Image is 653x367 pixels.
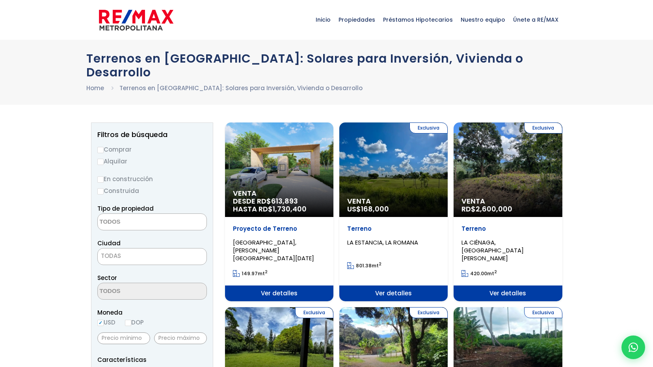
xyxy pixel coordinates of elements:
[233,238,314,262] span: [GEOGRAPHIC_DATA], [PERSON_NAME][GEOGRAPHIC_DATA][DATE]
[461,197,554,205] span: Venta
[97,147,104,153] input: Comprar
[97,174,207,184] label: En construcción
[97,308,207,317] span: Moneda
[242,270,258,277] span: 149.97
[97,274,117,282] span: Sector
[97,204,154,213] span: Tipo de propiedad
[312,8,335,32] span: Inicio
[347,197,440,205] span: Venta
[271,196,298,206] span: 613,893
[461,225,554,233] p: Terreno
[97,248,207,265] span: TODAS
[524,122,562,133] span: Exclusiva
[524,307,562,318] span: Exclusiva
[99,8,173,32] img: remax-metropolitana-logo
[97,332,150,344] input: Precio mínimo
[97,159,104,165] input: Alquilar
[101,252,121,260] span: TODAS
[457,8,509,32] span: Nuestro equipo
[454,285,562,301] span: Ver detalles
[356,262,372,269] span: 801.38
[125,317,144,327] label: DOP
[97,156,207,166] label: Alquilar
[233,270,268,277] span: mt
[454,122,562,301] a: Exclusiva Venta RD$2,600,000 Terreno LA CIÉNAGA, [GEOGRAPHIC_DATA][PERSON_NAME] 420.00mt2 Ver det...
[97,145,207,154] label: Comprar
[339,122,448,301] a: Exclusiva Venta US$168,000 Terreno LA ESTANCIA, LA ROMANA 801.38mt2 Ver detalles
[339,285,448,301] span: Ver detalles
[119,83,363,93] li: Terrenos en [GEOGRAPHIC_DATA]: Solares para Inversión, Vivienda o Desarrollo
[409,307,448,318] span: Exclusiva
[476,204,512,214] span: 2,600,000
[98,250,207,261] span: TODAS
[347,238,418,247] span: LA ESTANCIA, LA ROMANA
[379,8,457,32] span: Préstamos Hipotecarios
[509,8,562,32] span: Únete a RE/MAX
[233,197,326,213] span: DESDE RD$
[97,176,104,183] input: En construcción
[97,239,121,247] span: Ciudad
[470,270,487,277] span: 420.00
[409,122,448,133] span: Exclusiva
[97,320,104,326] input: USD
[461,204,512,214] span: RD$
[233,205,326,213] span: HASTA RD$
[265,269,268,275] sup: 2
[98,283,174,300] textarea: Search
[361,204,389,214] span: 168,000
[273,204,307,214] span: 1,730,400
[347,204,389,214] span: US$
[461,270,497,277] span: mt
[86,52,567,79] h1: Terrenos en [GEOGRAPHIC_DATA]: Solares para Inversión, Vivienda o Desarrollo
[225,122,333,301] a: Venta DESDE RD$613,893 HASTA RD$1,730,400 Proyecto de Terreno [GEOGRAPHIC_DATA], [PERSON_NAME][GE...
[461,238,524,262] span: LA CIÉNAGA, [GEOGRAPHIC_DATA][PERSON_NAME]
[347,225,440,233] p: Terreno
[97,188,104,195] input: Construida
[97,131,207,139] h2: Filtros de búsqueda
[225,285,333,301] span: Ver detalles
[97,186,207,196] label: Construida
[295,307,333,318] span: Exclusiva
[379,261,381,267] sup: 2
[494,269,497,275] sup: 2
[97,355,207,365] p: Características
[86,84,104,92] a: Home
[97,317,115,327] label: USD
[125,320,131,326] input: DOP
[347,262,381,269] span: mt
[154,332,207,344] input: Precio máximo
[98,214,174,231] textarea: Search
[233,189,326,197] span: Venta
[335,8,379,32] span: Propiedades
[233,225,326,233] p: Proyecto de Terreno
